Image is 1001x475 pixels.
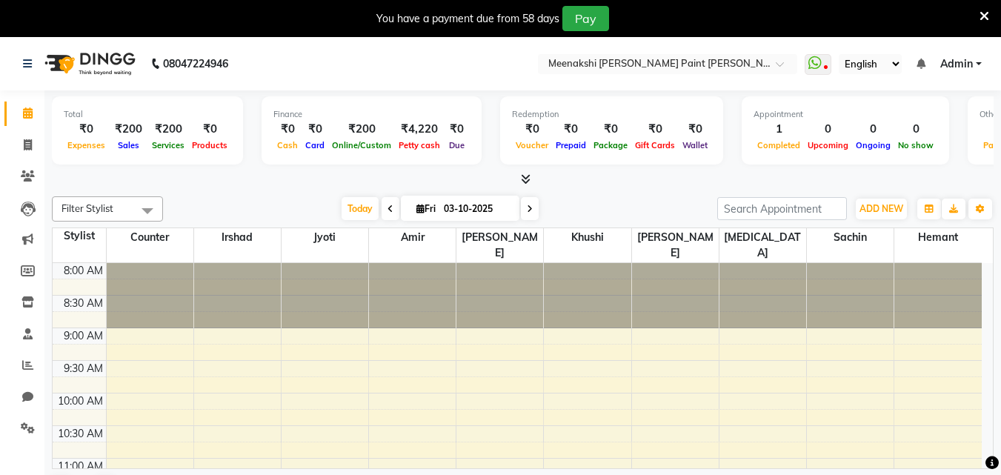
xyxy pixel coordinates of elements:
span: [PERSON_NAME] [632,228,719,262]
div: 10:30 AM [55,426,106,442]
div: ₹0 [273,121,302,138]
span: Due [445,140,468,150]
span: Completed [754,140,804,150]
span: hemant [894,228,982,247]
span: Upcoming [804,140,852,150]
div: Total [64,108,231,121]
span: Online/Custom [328,140,395,150]
span: Today [342,197,379,220]
input: 2025-10-03 [439,198,513,220]
div: 0 [852,121,894,138]
span: Sales [114,140,143,150]
span: Petty cash [395,140,444,150]
span: Wallet [679,140,711,150]
div: 0 [894,121,937,138]
div: 9:00 AM [61,328,106,344]
div: ₹0 [590,121,631,138]
div: Redemption [512,108,711,121]
span: [PERSON_NAME] [456,228,543,262]
b: 08047224946 [163,43,228,84]
div: 0 [804,121,852,138]
div: ₹200 [109,121,148,138]
div: Stylist [53,228,106,244]
div: ₹0 [444,121,470,138]
span: No show [894,140,937,150]
div: ₹0 [679,121,711,138]
span: ADD NEW [859,203,903,214]
div: 8:30 AM [61,296,106,311]
span: Admin [940,56,973,72]
input: Search Appointment [717,197,847,220]
div: ₹0 [302,121,328,138]
span: jyoti [282,228,368,247]
div: ₹0 [631,121,679,138]
div: 1 [754,121,804,138]
div: ₹0 [512,121,552,138]
div: Appointment [754,108,937,121]
div: Finance [273,108,470,121]
span: Expenses [64,140,109,150]
span: counter [107,228,193,247]
span: irshad [194,228,281,247]
div: 10:00 AM [55,393,106,409]
span: Gift Cards [631,140,679,150]
span: khushi [544,228,631,247]
div: ₹0 [188,121,231,138]
span: Ongoing [852,140,894,150]
div: ₹4,220 [395,121,444,138]
div: ₹200 [328,121,395,138]
span: Card [302,140,328,150]
span: Products [188,140,231,150]
span: Filter Stylist [61,202,113,214]
div: ₹0 [552,121,590,138]
div: ₹0 [64,121,109,138]
div: 8:00 AM [61,263,106,279]
span: Services [148,140,188,150]
div: You have a payment due from 58 days [376,11,559,27]
img: logo [38,43,139,84]
button: Pay [562,6,609,31]
span: amir [369,228,456,247]
span: Package [590,140,631,150]
button: ADD NEW [856,199,907,219]
span: [MEDICAL_DATA] [719,228,806,262]
span: Fri [413,203,439,214]
span: sachin [807,228,894,247]
div: 9:30 AM [61,361,106,376]
span: Voucher [512,140,552,150]
span: Prepaid [552,140,590,150]
span: Cash [273,140,302,150]
div: 11:00 AM [55,459,106,474]
div: ₹200 [148,121,188,138]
